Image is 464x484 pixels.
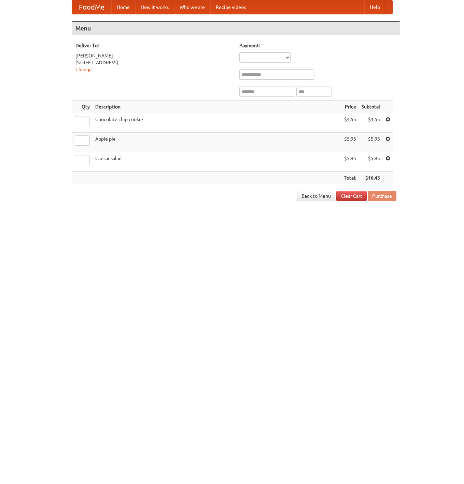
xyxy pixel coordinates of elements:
[111,0,135,14] a: Home
[341,101,359,113] th: Price
[135,0,174,14] a: How it works
[93,133,341,152] td: Apple pie
[72,22,400,35] h4: Menu
[75,52,233,59] div: [PERSON_NAME]
[359,101,383,113] th: Subtotal
[336,191,367,201] a: Clear Cart
[359,133,383,152] td: $5.95
[359,152,383,172] td: $5.95
[239,42,396,49] h5: Payment:
[364,0,385,14] a: Help
[341,113,359,133] td: $4.55
[93,152,341,172] td: Caesar salad
[93,113,341,133] td: Chocolate chip cookie
[297,191,335,201] a: Back to Menu
[341,152,359,172] td: $5.95
[359,172,383,184] th: $16.45
[341,133,359,152] td: $5.95
[93,101,341,113] th: Description
[72,0,111,14] a: FoodMe
[75,59,233,66] div: [STREET_ADDRESS]
[174,0,210,14] a: Who we are
[75,67,92,72] a: Change
[72,101,93,113] th: Qty
[341,172,359,184] th: Total:
[368,191,396,201] button: Purchase
[75,42,233,49] h5: Deliver To:
[210,0,251,14] a: Recipe videos
[359,113,383,133] td: $4.55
